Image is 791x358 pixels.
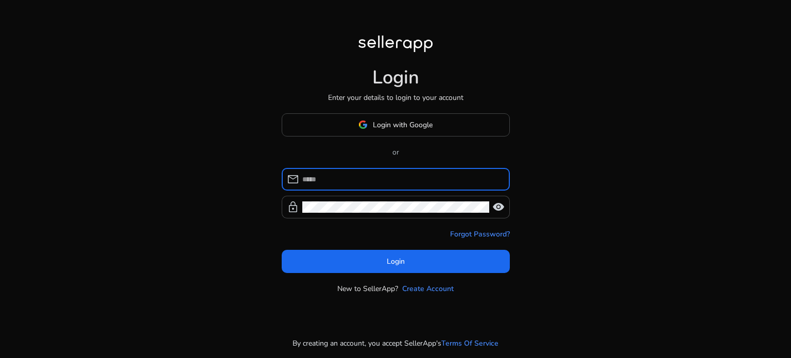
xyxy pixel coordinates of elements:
[328,92,463,103] p: Enter your details to login to your account
[287,173,299,185] span: mail
[450,229,510,240] a: Forgot Password?
[282,250,510,273] button: Login
[387,256,405,267] span: Login
[492,201,505,213] span: visibility
[373,120,433,130] span: Login with Google
[402,283,454,294] a: Create Account
[441,338,498,349] a: Terms Of Service
[287,201,299,213] span: lock
[372,66,419,89] h1: Login
[358,120,368,129] img: google-logo.svg
[337,283,398,294] p: New to SellerApp?
[282,113,510,137] button: Login with Google
[282,147,510,158] p: or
